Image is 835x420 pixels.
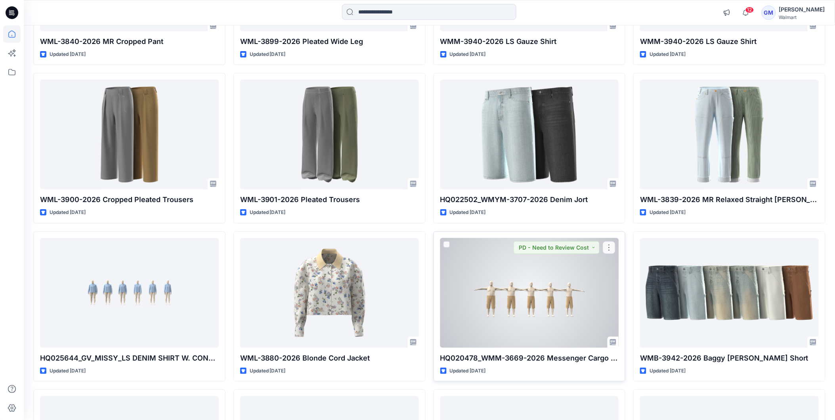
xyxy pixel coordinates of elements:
[240,36,419,47] p: WML-3899-2026 Pleated Wide Leg
[640,36,819,47] p: WMM-3940-2026 LS Gauze Shirt
[650,208,686,217] p: Updated [DATE]
[640,238,819,348] a: WMB-3942-2026 Baggy Carpenter Short
[240,353,419,364] p: WML-3880-2026 Blonde Cord Jacket
[745,7,754,13] span: 12
[640,353,819,364] p: WMB-3942-2026 Baggy [PERSON_NAME] Short
[40,238,219,348] a: HQ025644_GV_MISSY_LS DENIM SHIRT W. CONTRAT CORD PIPING
[440,194,619,205] p: HQ022502_WMYM-3707-2026 Denim Jort
[779,14,825,20] div: Walmart
[240,194,419,205] p: WML-3901-2026 Pleated Trousers
[250,50,286,59] p: Updated [DATE]
[440,238,619,348] a: HQ020478_WMM-3669-2026 Messenger Cargo Short
[240,80,419,189] a: WML-3901-2026 Pleated Trousers
[450,208,486,217] p: Updated [DATE]
[50,208,86,217] p: Updated [DATE]
[40,80,219,189] a: WML-3900-2026 Cropped Pleated Trousers
[450,50,486,59] p: Updated [DATE]
[250,208,286,217] p: Updated [DATE]
[50,367,86,375] p: Updated [DATE]
[440,80,619,189] a: HQ022502_WMYM-3707-2026 Denim Jort
[640,80,819,189] a: WML-3839-2026 MR Relaxed Straight Carpenter
[650,50,686,59] p: Updated [DATE]
[762,6,776,20] div: GM
[240,238,419,348] a: WML-3880-2026 Blonde Cord Jacket
[779,5,825,14] div: [PERSON_NAME]
[440,353,619,364] p: HQ020478_WMM-3669-2026 Messenger Cargo Short
[450,367,486,375] p: Updated [DATE]
[40,194,219,205] p: WML-3900-2026 Cropped Pleated Trousers
[50,50,86,59] p: Updated [DATE]
[440,36,619,47] p: WMM-3940-2026 LS Gauze Shirt
[250,367,286,375] p: Updated [DATE]
[650,367,686,375] p: Updated [DATE]
[640,194,819,205] p: WML-3839-2026 MR Relaxed Straight [PERSON_NAME]
[40,353,219,364] p: HQ025644_GV_MISSY_LS DENIM SHIRT W. CONTRAT CORD PIPING
[40,36,219,47] p: WML-3840-2026 MR Cropped Pant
